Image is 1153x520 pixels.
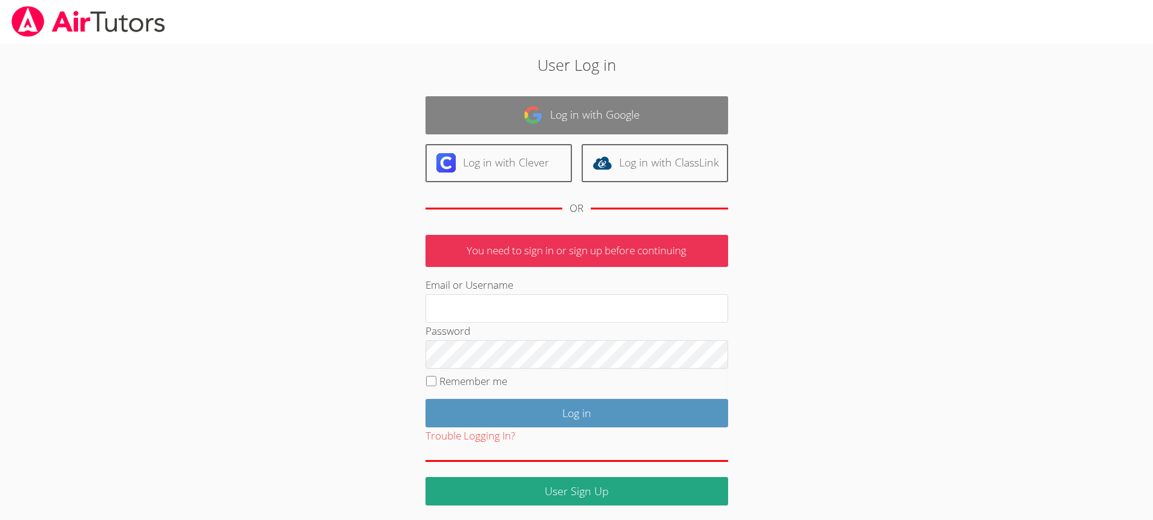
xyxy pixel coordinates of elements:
[439,374,507,388] label: Remember me
[425,477,728,505] a: User Sign Up
[425,427,515,445] button: Trouble Logging In?
[10,6,166,37] img: airtutors_banner-c4298cdbf04f3fff15de1276eac7730deb9818008684d7c2e4769d2f7ddbe033.png
[425,96,728,134] a: Log in with Google
[436,153,456,173] img: clever-logo-6eab21bc6e7a338710f1a6ff85c0baf02591cd810cc4098c63d3a4b26e2feb20.svg
[425,278,513,292] label: Email or Username
[570,200,583,217] div: OR
[593,153,612,173] img: classlink-logo-d6bb404cc1216ec64c9a2012d9dc4662098be43eaf13dc465df04b49fa7ab582.svg
[524,105,543,125] img: google-logo-50288ca7cdecda66e5e0955fdab243c47b7ad437acaf1139b6f446037453330a.svg
[425,235,728,267] p: You need to sign in or sign up before continuing
[425,399,728,427] input: Log in
[265,53,888,76] h2: User Log in
[582,144,728,182] a: Log in with ClassLink
[425,324,470,338] label: Password
[425,144,572,182] a: Log in with Clever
